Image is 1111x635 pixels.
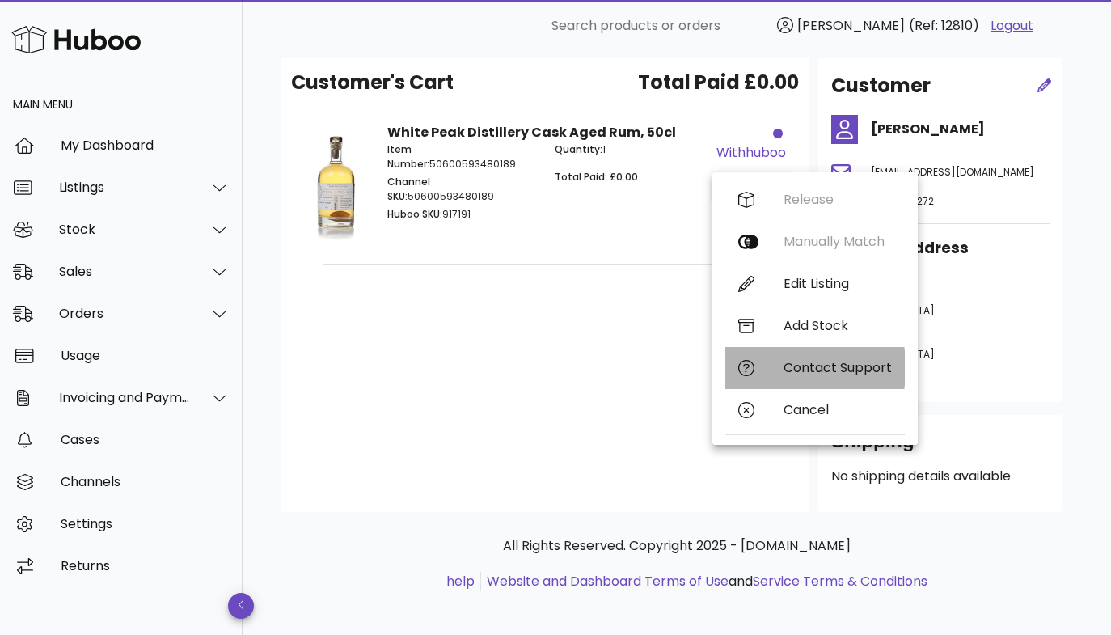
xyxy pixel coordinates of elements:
[387,175,430,203] span: Channel SKU:
[45,26,79,39] div: v 4.0.25
[387,207,535,222] p: 917191
[871,120,1050,139] h4: [PERSON_NAME]
[555,142,703,157] p: 1
[871,165,1034,179] span: [EMAIL_ADDRESS][DOMAIN_NAME]
[61,432,230,447] div: Cases
[179,95,272,106] div: Keywords by Traffic
[387,142,429,171] span: Item Number:
[555,170,638,184] span: Total Paid: £0.00
[481,572,927,591] li: and
[387,123,676,142] strong: White Peak Distillery Cask Aged Rum, 50cl
[753,572,927,591] a: Service Terms & Conditions
[831,467,1050,486] p: No shipping details available
[909,16,979,35] span: (Ref: 12810)
[61,474,230,489] div: Channels
[784,360,892,375] div: Contact Support
[44,94,57,107] img: tab_domain_overview_orange.svg
[716,143,786,163] div: withhuboo
[61,95,145,106] div: Domain Overview
[59,180,191,195] div: Listings
[304,123,368,242] img: Product Image
[555,142,602,156] span: Quantity:
[387,175,535,204] p: 50600593480189
[11,22,141,57] img: Huboo Logo
[59,306,191,321] div: Orders
[831,428,1050,467] div: Shipping
[487,572,729,591] a: Website and Dashboard Terms of Use
[61,516,230,531] div: Settings
[831,237,1050,260] h3: Shipping Address
[161,94,174,107] img: tab_keywords_by_traffic_grey.svg
[26,26,39,39] img: logo_orange.svg
[784,276,892,291] div: Edit Listing
[387,207,442,221] span: Huboo SKU:
[797,16,905,35] span: [PERSON_NAME]
[61,348,230,363] div: Usage
[59,264,191,279] div: Sales
[59,390,191,405] div: Invoicing and Payments
[61,558,230,574] div: Returns
[291,68,454,97] span: Customer's Cart
[387,142,535,171] p: 50600593480189
[991,16,1033,36] a: Logout
[638,68,799,97] span: Total Paid £0.00
[784,402,892,417] div: Cancel
[446,572,475,591] a: help
[42,42,178,55] div: Domain: [DOMAIN_NAME]
[294,536,1059,556] p: All Rights Reserved. Copyright 2025 - [DOMAIN_NAME]
[59,222,191,237] div: Stock
[831,71,931,100] h2: Customer
[784,318,892,333] div: Add Stock
[26,42,39,55] img: website_grey.svg
[61,138,230,153] div: My Dashboard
